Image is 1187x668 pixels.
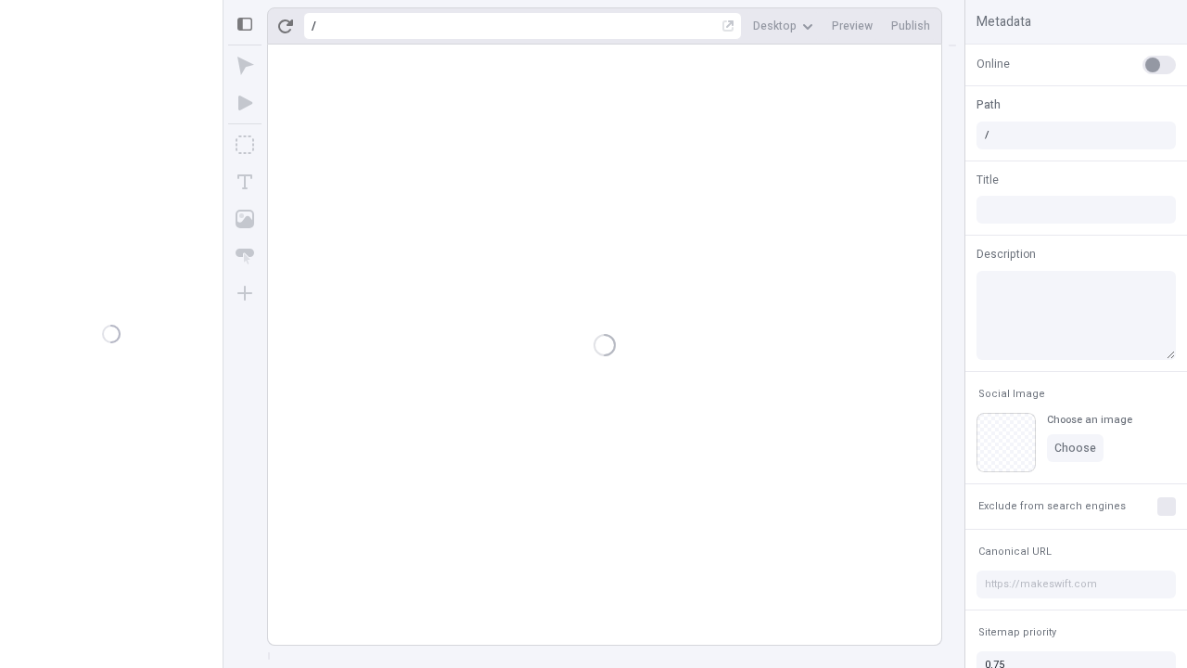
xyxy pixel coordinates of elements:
button: Text [228,165,262,199]
span: Title [976,172,999,188]
button: Sitemap priority [975,622,1060,644]
button: Box [228,128,262,161]
button: Social Image [975,383,1049,405]
span: Preview [832,19,873,33]
button: Publish [884,12,938,40]
span: Desktop [753,19,797,33]
span: Path [976,96,1001,113]
span: Canonical URL [978,545,1052,559]
button: Image [228,202,262,236]
span: Online [976,56,1010,72]
span: Sitemap priority [978,625,1056,639]
button: Exclude from search engines [975,495,1130,518]
button: Preview [824,12,880,40]
input: https://makeswift.com [976,571,1176,598]
button: Choose [1047,434,1104,462]
span: Social Image [978,387,1045,401]
span: Choose [1054,441,1096,456]
span: Description [976,246,1036,263]
span: Exclude from search engines [978,499,1126,513]
div: / [312,19,316,33]
button: Desktop [746,12,821,40]
span: Publish [891,19,930,33]
div: Choose an image [1047,413,1132,427]
button: Button [228,239,262,273]
button: Canonical URL [975,541,1055,563]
